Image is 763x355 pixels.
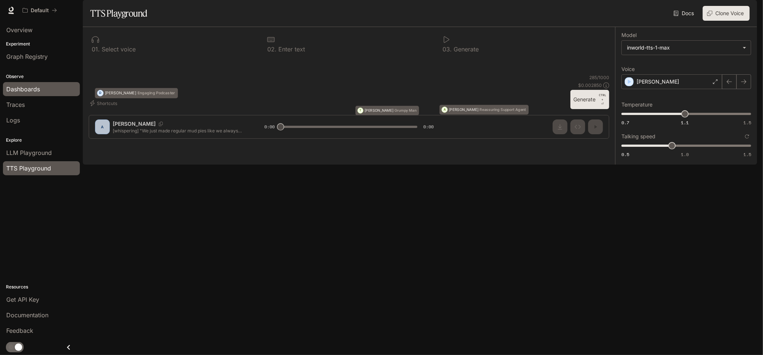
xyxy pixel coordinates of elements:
[19,3,60,18] button: All workspaces
[443,46,452,52] p: 0 3 .
[442,105,447,115] div: A
[364,109,393,112] p: [PERSON_NAME]
[598,93,606,102] p: CTRL +
[589,74,609,81] p: 285 / 1000
[31,7,49,14] p: Default
[105,91,136,95] p: [PERSON_NAME]
[743,119,751,126] span: 1.5
[743,132,751,141] button: Reset to default
[621,67,635,72] p: Voice
[95,88,178,98] button: D[PERSON_NAME]Engaging Podcaster
[672,6,697,21] a: Docs
[627,44,739,51] div: inworld-tts-1-max
[355,106,419,115] button: T[PERSON_NAME]Grumpy Man
[358,106,363,115] div: T
[621,33,637,38] p: Model
[598,93,606,106] p: ⏎
[100,46,136,52] p: Select voice
[703,6,750,21] button: Clone Voice
[621,151,629,158] span: 0.5
[621,102,652,107] p: Temperature
[621,134,655,139] p: Talking speed
[90,6,147,21] h1: TTS Playground
[637,78,679,85] p: [PERSON_NAME]
[621,119,629,126] span: 0.7
[681,119,689,126] span: 1.1
[394,109,416,112] p: Grumpy Man
[480,108,526,112] p: Reassuring Support Agent
[267,46,277,52] p: 0 2 .
[570,90,609,109] button: GenerateCTRL +⏎
[277,46,305,52] p: Enter text
[622,41,751,55] div: inworld-tts-1-max
[138,91,175,95] p: Engaging Podcaster
[578,82,602,88] p: $ 0.002850
[92,46,100,52] p: 0 1 .
[449,108,478,112] p: [PERSON_NAME]
[743,151,751,158] span: 1.5
[89,97,120,109] button: Shortcuts
[452,46,479,52] p: Generate
[440,105,529,115] button: A[PERSON_NAME]Reassuring Support Agent
[681,151,689,158] span: 1.0
[98,88,104,98] div: D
